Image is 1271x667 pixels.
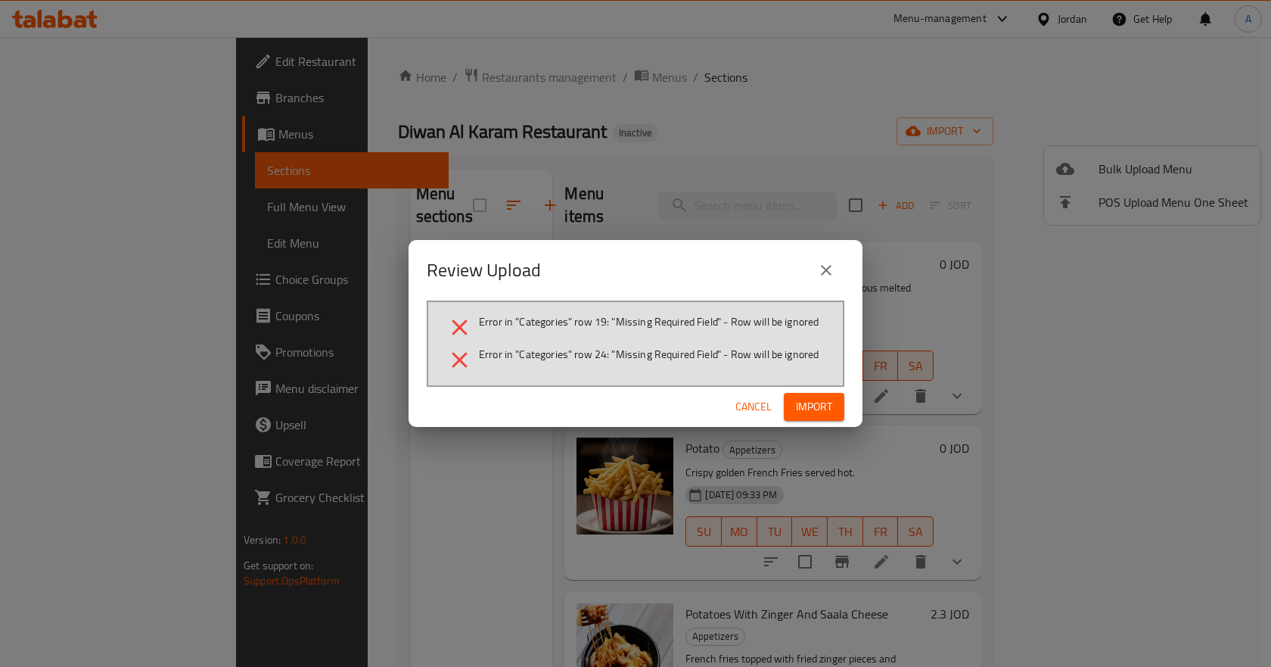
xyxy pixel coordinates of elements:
span: Error in "Categories" row 24: "Missing Required Field" - Row will be ignored [479,347,819,362]
button: close [808,252,844,288]
button: Cancel [729,393,778,421]
h2: Review Upload [427,258,541,282]
button: Import [784,393,844,421]
span: Cancel [735,397,772,416]
span: Error in "Categories" row 19: "Missing Required Field" - Row will be ignored [479,314,819,329]
span: Import [796,397,832,416]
